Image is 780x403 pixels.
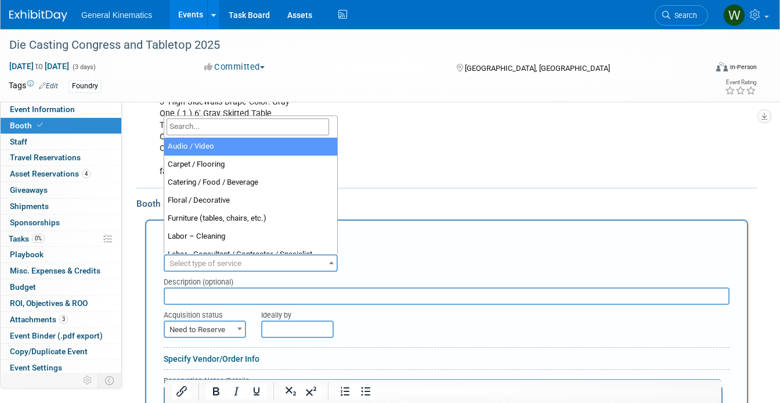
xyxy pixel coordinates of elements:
a: Event Information [1,102,121,117]
button: Insert/edit link [172,383,192,400]
a: ROI, Objectives & ROO [1,296,121,311]
span: 4 [82,170,91,178]
a: Edit [39,82,58,90]
div: Acquisition status [164,305,244,321]
a: Staff [1,134,121,150]
a: Playbook [1,247,121,262]
button: Subscript [281,383,301,400]
span: Shipments [10,201,49,211]
span: [GEOGRAPHIC_DATA], [GEOGRAPHIC_DATA] [465,64,610,73]
a: Tasks0% [1,231,121,247]
img: Whitney Swanson [723,4,745,26]
span: Staff [10,137,27,146]
span: Sponsorships [10,218,60,227]
input: Search... [167,118,329,135]
button: Superscript [301,383,321,400]
div: Event Rating [725,80,756,85]
span: General Kinematics [81,10,152,20]
li: Labor - Consultant / Contractor / Specialist [164,246,337,264]
a: Shipments [1,199,121,214]
span: Search [670,11,697,20]
img: Format-Inperson.png [716,62,728,71]
td: Tags [9,80,58,93]
i: Booth reservation complete [37,122,43,128]
span: Select type of service [169,259,241,268]
a: Specify Vendor/Order Info [164,354,259,364]
button: Numbered list [335,383,355,400]
li: Catering / Food / Beverage [164,174,337,192]
span: Event Binder (.pdf export) [10,331,103,340]
span: Misc. Expenses & Credits [10,266,100,275]
a: Event Settings [1,360,121,376]
body: Rich Text Area. Press ALT-0 for help. [6,5,551,16]
span: Budget [10,282,36,292]
a: Search [655,5,708,26]
a: Travel Reservations [1,150,121,165]
a: Booth [1,118,121,134]
div: Booth Services [136,197,757,210]
li: Carpet / Flooring [164,156,337,174]
div: Booth Size: 10' x 10' 8' High Backwall Drape Color: Gray 3' High Sidewalls Drape Color: Gray One ... [151,67,637,184]
div: Event Format [647,60,757,78]
div: Ideally by [261,305,681,321]
li: Floral / Decorative [164,192,337,210]
a: Copy/Duplicate Event [1,344,121,359]
span: Need to Reserve [164,321,246,338]
a: Giveaways [1,182,121,198]
img: ExhibitDay [9,10,67,21]
td: Personalize Event Tab Strip [78,373,98,388]
li: Labor – Cleaning [164,228,337,246]
span: Playbook [10,250,44,259]
button: Bullet list [356,383,375,400]
a: Asset Reservations4 [1,166,121,182]
div: Description (optional) [164,272,730,287]
a: Attachments3 [1,312,121,328]
span: [DATE] [DATE] [9,61,70,71]
span: Tasks [9,234,45,243]
a: Budget [1,279,121,295]
span: 3 [59,315,68,323]
span: Need to Reserve [165,322,245,338]
span: Booth [10,121,45,130]
button: Underline [247,383,266,400]
span: 0% [32,234,45,243]
span: Travel Reservations [10,153,81,162]
button: Italic [226,383,246,400]
div: Die Casting Congress and Tabletop 2025 [5,35,693,56]
div: New Booth Service [164,233,730,251]
span: Attachments [10,315,68,324]
a: Sponsorships [1,215,121,231]
a: Event Binder (.pdf export) [1,328,121,344]
button: Committed [200,61,269,73]
a: Misc. Expenses & Credits [1,263,121,279]
span: (3 days) [71,63,96,71]
span: Giveaways [10,185,48,195]
div: Reservation Notes/Details: [164,375,723,386]
td: Toggle Event Tabs [98,373,122,388]
span: Copy/Duplicate Event [10,347,88,356]
span: to [34,62,45,71]
span: ROI, Objectives & ROO [10,298,88,308]
span: Asset Reservations [10,169,91,178]
span: Event Settings [10,363,62,372]
li: Audio / Video [164,138,337,156]
div: Foundry [68,80,102,92]
button: Bold [206,383,226,400]
span: Event Information [10,105,75,114]
div: In-Person [730,63,757,71]
li: Furniture (tables, chairs, etc.) [164,210,337,228]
